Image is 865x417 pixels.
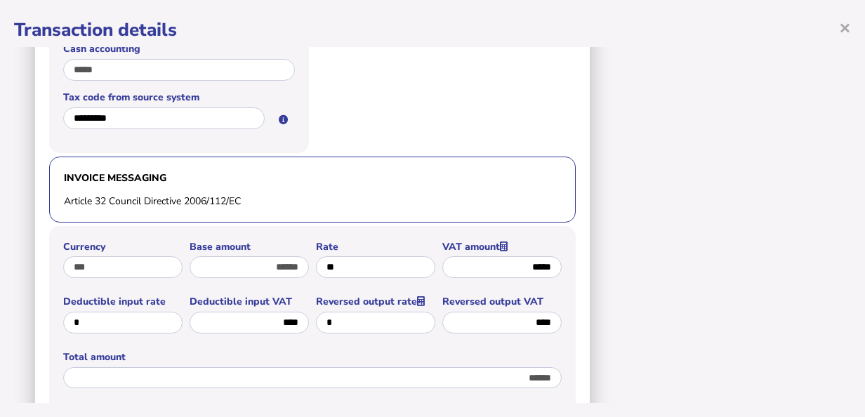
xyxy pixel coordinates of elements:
[442,295,562,308] label: Reversed output VAT
[316,240,435,253] label: Rate
[442,240,562,253] label: VAT amount
[64,171,561,185] h3: Invoice messaging
[316,295,435,308] label: Reversed output rate
[64,194,561,208] li: Article 32 Council Directive 2006/112/EC
[839,14,851,41] span: ×
[14,18,851,42] h1: Transaction details
[63,350,562,364] label: Total amount
[63,240,183,253] label: Currency
[63,42,295,55] label: Cash accounting
[190,240,309,253] label: Base amount
[63,295,183,308] label: Deductible input rate
[63,91,295,104] label: Tax code from source system
[190,295,309,308] label: Deductible input VAT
